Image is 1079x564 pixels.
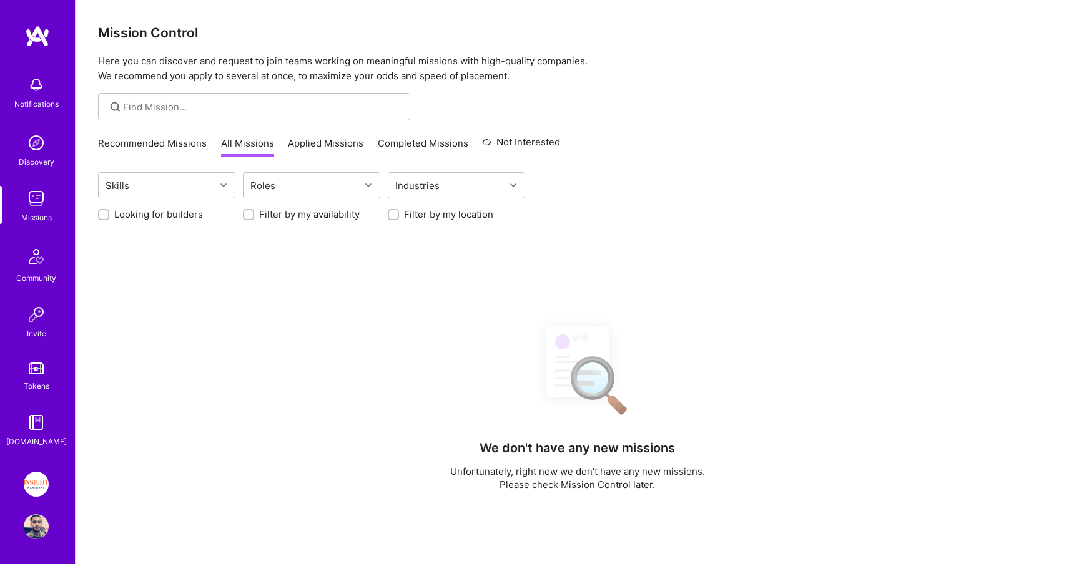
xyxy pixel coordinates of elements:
div: Community [16,271,56,284]
label: Filter by my location [404,208,493,221]
a: Completed Missions [378,137,468,157]
div: Tokens [24,379,49,392]
p: Unfortunately, right now we don't have any new missions. [450,465,705,478]
a: User Avatar [21,514,52,539]
img: discovery [24,130,49,155]
p: Please check Mission Control later. [450,478,705,491]
div: Notifications [14,97,59,110]
a: Not Interested [482,135,560,157]
a: Insight Partners: Data & AI - Sourcing [21,472,52,497]
input: overall type: UNKNOWN_TYPE server type: NO_SERVER_DATA heuristic type: UNKNOWN_TYPE label: Skills... [134,179,135,192]
i: icon Chevron [220,182,227,188]
div: [DOMAIN_NAME] [6,435,67,448]
img: teamwork [24,186,49,211]
img: No Results [525,314,631,424]
a: Applied Missions [288,137,363,157]
input: overall type: UNKNOWN_TYPE server type: NO_SERVER_DATA heuristic type: UNKNOWN_TYPE label: Find M... [123,100,401,114]
a: All Missions [221,137,274,157]
a: Recommended Missions [98,137,207,157]
h4: We don't have any new missions [480,440,675,455]
input: overall type: UNKNOWN_TYPE server type: NO_SERVER_DATA heuristic type: UNKNOWN_TYPE label: Indust... [444,179,445,192]
div: Invite [27,327,46,340]
img: guide book [24,410,49,435]
div: Roles [247,177,278,195]
img: User Avatar [24,514,49,539]
i: icon Chevron [365,182,372,188]
i: icon Chevron [510,182,516,188]
label: Looking for builders [114,208,203,221]
img: bell [24,72,49,97]
div: Skills [102,177,132,195]
i: icon SearchGrey [108,100,122,114]
input: overall type: UNKNOWN_TYPE server type: NO_SERVER_DATA heuristic type: UNKNOWN_TYPE label: Roles ... [280,179,281,192]
div: Discovery [19,155,54,168]
h3: Mission Control [98,25,1057,41]
img: logo [25,25,50,47]
div: Missions [21,211,52,224]
p: Here you can discover and request to join teams working on meaningful missions with high-quality ... [98,54,1057,84]
img: Insight Partners: Data & AI - Sourcing [24,472,49,497]
label: Filter by my availability [259,208,360,221]
img: tokens [29,362,44,374]
img: Invite [24,302,49,327]
img: Community [21,241,51,271]
div: Industries [392,177,443,195]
